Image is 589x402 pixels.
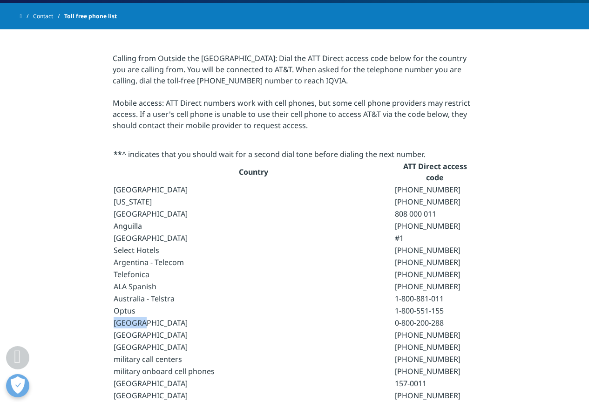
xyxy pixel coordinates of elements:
[395,161,475,183] th: ATT Direct access code
[114,354,394,365] td: military call centers
[395,257,475,268] td: [PHONE_NUMBER]
[395,354,475,365] td: [PHONE_NUMBER]
[114,305,394,316] td: Optus
[395,281,475,292] td: [PHONE_NUMBER]
[114,390,394,401] td: [GEOGRAPHIC_DATA]
[114,317,394,328] td: [GEOGRAPHIC_DATA]
[114,378,394,389] td: [GEOGRAPHIC_DATA]
[395,184,475,195] td: [PHONE_NUMBER]
[395,317,475,328] td: 0-800-200-288
[395,196,475,207] td: [PHONE_NUMBER]
[64,8,117,25] span: Toll free phone list
[395,390,475,401] td: [PHONE_NUMBER]
[114,293,394,304] td: Australia - Telstra
[114,329,394,341] td: [GEOGRAPHIC_DATA]
[114,245,394,256] td: Select Hotels
[395,366,475,377] td: [PHONE_NUMBER]
[114,184,394,195] td: [GEOGRAPHIC_DATA]
[395,232,475,244] td: #1
[114,269,394,280] td: Telefonica
[395,341,475,353] td: [PHONE_NUMBER]
[114,208,394,219] td: [GEOGRAPHIC_DATA]
[395,378,475,389] td: 157-0011
[395,245,475,256] td: [PHONE_NUMBER]
[114,220,394,232] td: Anguilla
[395,293,475,304] td: 1-800-881-011
[395,208,475,219] td: 808 000 011
[114,341,394,353] td: [GEOGRAPHIC_DATA]
[33,8,64,25] a: Contact
[114,196,394,207] td: [US_STATE]
[114,257,394,268] td: Argentina - Telecom
[114,161,394,183] th: Country
[395,305,475,316] td: 1-800-551-155
[114,366,394,377] td: military onboard cell phones
[114,232,394,244] td: [GEOGRAPHIC_DATA]
[395,269,475,280] td: [PHONE_NUMBER]
[6,374,29,397] button: Open Preferences
[114,149,475,160] td: ^ indicates that you should wait for a second dial tone before dialing the next number.
[114,281,394,292] td: ALA Spanish
[395,329,475,341] td: [PHONE_NUMBER]
[395,220,475,232] td: [PHONE_NUMBER]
